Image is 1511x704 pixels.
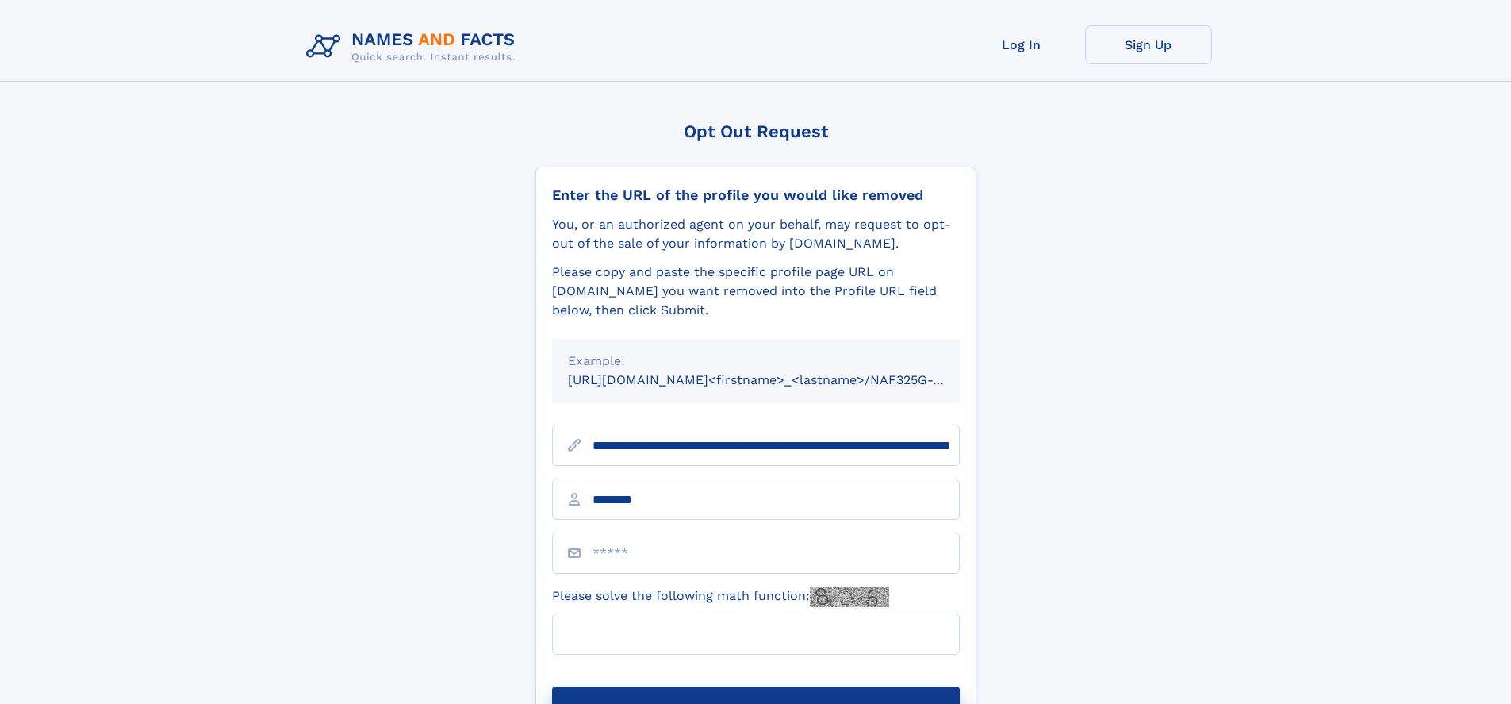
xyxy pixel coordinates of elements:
div: Enter the URL of the profile you would like removed [552,187,960,204]
label: Please solve the following math function: [552,587,889,607]
a: Sign Up [1085,25,1212,64]
div: Example: [568,352,944,371]
div: You, or an authorized agent on your behalf, may request to opt-out of the sale of your informatio... [552,215,960,253]
div: Please copy and paste the specific profile page URL on [DOMAIN_NAME] you want removed into the Pr... [552,263,960,320]
div: Opt Out Request [535,121,976,141]
small: [URL][DOMAIN_NAME]<firstname>_<lastname>/NAF325G-xxxxxxxx [568,372,990,387]
a: Log In [958,25,1085,64]
img: Logo Names and Facts [300,25,528,68]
